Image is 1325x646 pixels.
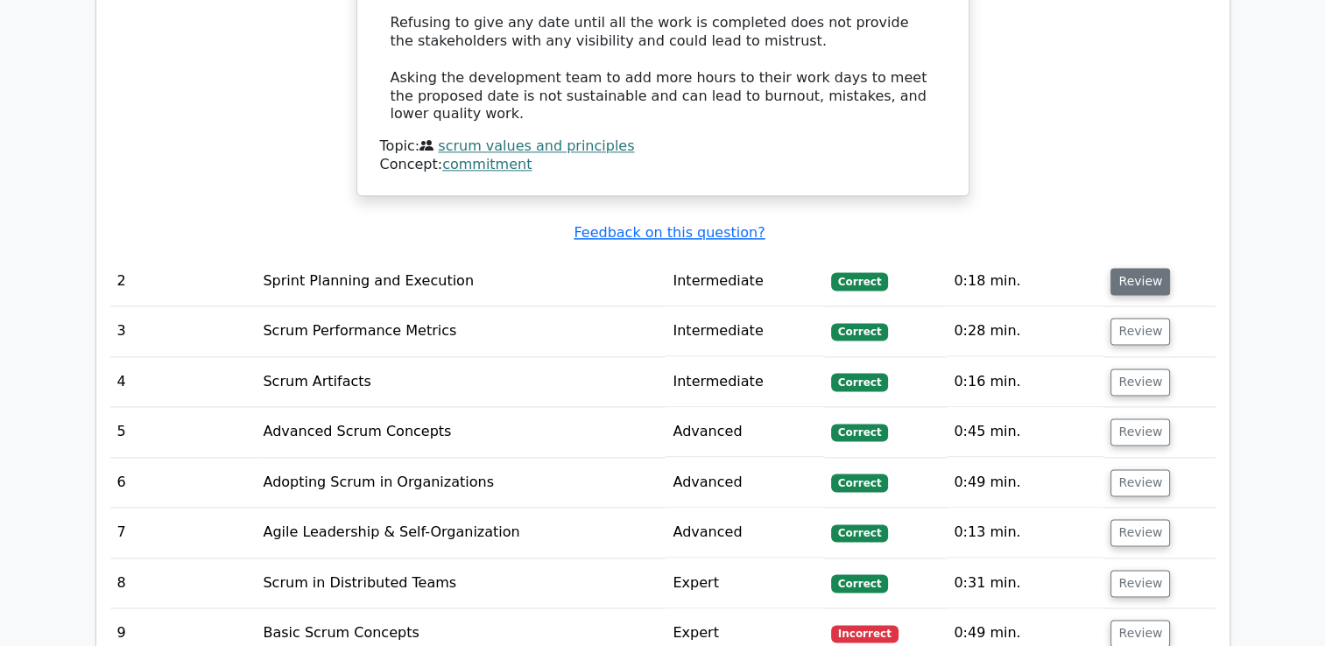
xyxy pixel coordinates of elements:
td: 0:45 min. [947,407,1103,457]
td: Agile Leadership & Self-Organization [256,508,666,558]
span: Correct [831,373,888,390]
button: Review [1110,418,1170,446]
td: Advanced [666,407,823,457]
td: 0:18 min. [947,256,1103,306]
td: Advanced [666,508,823,558]
td: Adopting Scrum in Organizations [256,458,666,508]
span: Incorrect [831,625,899,642]
td: Intermediate [666,256,823,306]
span: Correct [831,272,888,290]
td: 2 [110,256,257,306]
span: Correct [831,524,888,542]
td: 5 [110,407,257,457]
a: Feedback on this question? [574,224,765,241]
span: Correct [831,424,888,441]
button: Review [1110,268,1170,295]
td: 0:49 min. [947,458,1103,508]
td: Sprint Planning and Execution [256,256,666,306]
td: 6 [110,458,257,508]
td: Intermediate [666,306,823,356]
td: Scrum in Distributed Teams [256,558,666,608]
td: 0:28 min. [947,306,1103,356]
td: 4 [110,357,257,407]
td: 3 [110,306,257,356]
a: commitment [442,156,532,172]
span: Correct [831,474,888,491]
span: Correct [831,574,888,592]
button: Review [1110,369,1170,396]
td: Advanced Scrum Concepts [256,407,666,457]
td: 0:31 min. [947,558,1103,608]
td: 0:16 min. [947,357,1103,407]
button: Review [1110,318,1170,345]
span: Correct [831,323,888,341]
td: Scrum Artifacts [256,357,666,407]
td: 7 [110,508,257,558]
td: Intermediate [666,357,823,407]
td: Advanced [666,458,823,508]
div: Concept: [380,156,946,174]
div: Topic: [380,137,946,156]
td: 0:13 min. [947,508,1103,558]
td: Expert [666,558,823,608]
button: Review [1110,519,1170,546]
a: scrum values and principles [438,137,634,154]
button: Review [1110,469,1170,496]
td: Scrum Performance Metrics [256,306,666,356]
td: 8 [110,558,257,608]
button: Review [1110,570,1170,597]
